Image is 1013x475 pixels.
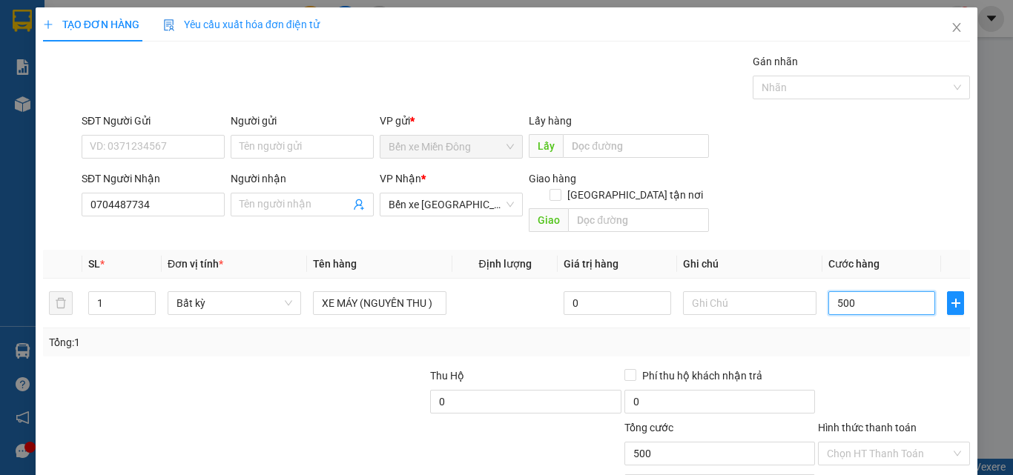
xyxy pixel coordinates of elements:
span: Yêu cầu xuất hóa đơn điện tử [163,19,320,30]
div: Người gửi [231,113,374,129]
input: VD: Bàn, Ghế [313,291,446,315]
span: close [951,21,963,33]
input: Dọc đường [568,208,709,232]
span: Cước hàng [828,258,880,270]
span: Bến xe Quảng Ngãi [389,193,514,216]
span: VP Nhận [380,173,421,185]
span: [GEOGRAPHIC_DATA] tận nơi [561,187,709,203]
input: Dọc đường [563,134,709,158]
div: Tổng: 1 [49,334,392,351]
span: Lấy [529,134,563,158]
span: Giá trị hàng [564,258,618,270]
img: icon [163,19,175,31]
span: Tổng cước [624,422,673,434]
span: Giao [529,208,568,232]
label: Hình thức thanh toán [818,422,917,434]
span: plus [948,297,963,309]
div: SĐT Người Nhận [82,170,225,187]
input: 0 [564,291,670,315]
span: TẠO ĐƠN HÀNG [43,19,139,30]
span: Bến xe Miền Đông [389,136,514,158]
div: Người nhận [231,170,374,187]
button: plus [947,291,964,315]
span: plus [43,19,53,30]
span: user-add [353,199,365,210]
span: SL [88,258,100,270]
span: Đơn vị tính [168,258,223,270]
span: Giao hàng [529,173,576,185]
div: VP gửi [380,113,523,129]
span: Thu Hộ [430,370,464,382]
span: Tên hàng [313,258,357,270]
input: Ghi Chú [683,291,816,315]
div: SĐT Người Gửi [82,113,225,129]
button: delete [49,291,73,315]
span: Bất kỳ [176,292,292,314]
span: Định lượng [478,258,531,270]
th: Ghi chú [677,250,822,279]
span: Lấy hàng [529,115,572,127]
span: Phí thu hộ khách nhận trả [636,368,768,384]
label: Gán nhãn [753,56,798,67]
button: Close [936,7,977,49]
